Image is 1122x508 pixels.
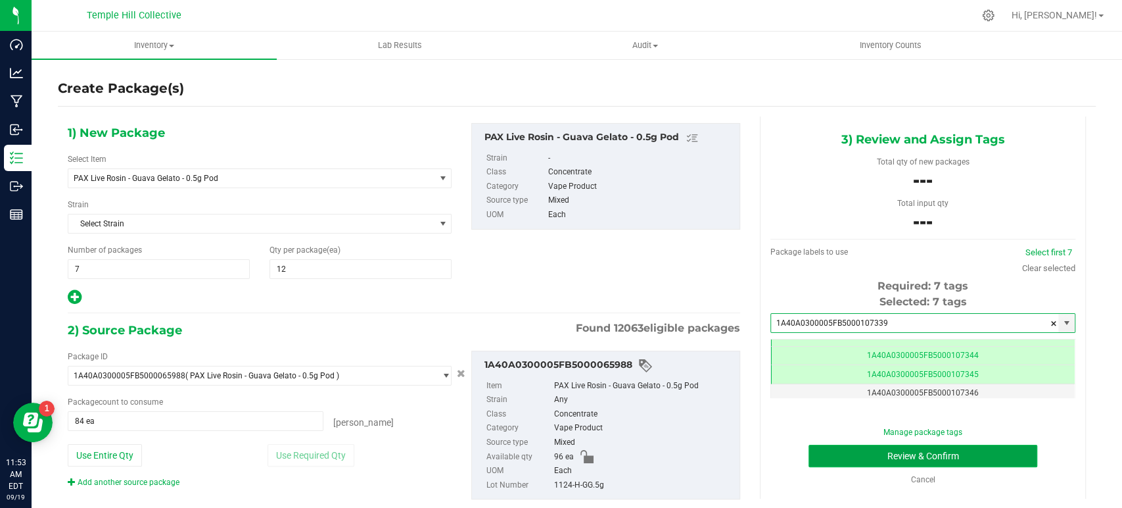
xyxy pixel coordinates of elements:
[910,475,935,484] a: Cancel
[548,180,733,194] div: Vape Product
[486,208,546,222] label: UOM
[10,180,23,193] inline-svg: Outbound
[10,66,23,80] inline-svg: Analytics
[68,245,142,255] span: Number of packages
[10,95,23,108] inline-svg: Manufacturing
[554,478,733,493] div: 1124-H-GG.5g
[867,351,979,360] span: 1A40A0300005FB5000107344
[99,397,119,407] span: count
[486,193,546,208] label: Source type
[484,358,733,374] div: 1A40A0300005FB5000065988
[1022,263,1075,273] a: Clear selected
[548,193,733,208] div: Mixed
[327,245,340,255] span: (ea)
[10,151,23,165] inline-svg: Inventory
[614,322,643,334] span: 12063
[554,421,733,436] div: Vape Product
[867,388,979,397] span: 1A40A0300005FB5000107346
[68,444,142,467] button: Use Entire Qty
[68,123,165,143] span: 1) New Package
[548,165,733,180] div: Concentrate
[1058,314,1075,332] span: select
[554,407,733,422] div: Concentrate
[486,151,546,166] label: Strain
[1012,10,1097,20] span: Hi, [PERSON_NAME]!
[68,260,249,278] input: 7
[554,379,733,394] div: PAX Live Rosin - Guava Gelato - 0.5g Pod
[883,428,962,437] a: Manage package tags
[913,170,933,191] span: ---
[10,123,23,136] inline-svg: Inbound
[68,295,82,305] span: Add new output
[68,320,182,340] span: 2) Source Package
[980,9,996,22] div: Manage settings
[434,169,451,188] span: select
[548,151,733,166] div: -
[879,295,966,308] span: Selected: 7 tags
[6,457,26,492] p: 11:53 AM EDT
[554,464,733,478] div: Each
[486,165,546,180] label: Class
[268,444,354,467] button: Use Required Qty
[486,450,551,465] label: Available qty
[484,130,733,146] div: PAX Live Rosin - Guava Gelato - 0.5g Pod
[32,32,277,59] a: Inventory
[10,208,23,221] inline-svg: Reports
[6,492,26,502] p: 09/19
[87,10,181,21] span: Temple Hill Collective
[333,417,394,428] span: [PERSON_NAME]
[867,370,979,379] span: 1A40A0300005FB5000107345
[876,157,969,166] span: Total qty of new packages
[13,403,53,442] iframe: Resource center
[68,397,163,407] span: Package to consume
[554,393,733,407] div: Any
[68,199,89,211] label: Strain
[523,32,768,59] a: Audit
[39,401,55,417] iframe: Resource center unread badge
[771,314,1058,332] input: Starting tag number
[68,153,106,165] label: Select Item
[185,371,339,380] span: ( PAX Live Rosin - Guava Gelato - 0.5g Pod )
[10,38,23,51] inline-svg: Dashboard
[32,39,277,51] span: Inventory
[523,39,767,51] span: Audit
[486,180,546,194] label: Category
[770,247,848,257] span: Package labels to use
[486,478,551,493] label: Lot Number
[68,478,179,487] a: Add another source package
[360,39,439,51] span: Lab Results
[897,199,948,208] span: Total input qty
[1025,247,1072,257] a: Select first 7
[58,79,184,98] h4: Create Package(s)
[1050,314,1058,334] span: clear
[434,215,451,233] span: select
[576,320,740,336] span: Found eligible packages
[877,280,968,292] span: Required: 7 tags
[486,407,551,422] label: Class
[74,174,415,183] span: PAX Live Rosin - Guava Gelato - 0.5g Pod
[486,436,551,450] label: Source type
[486,421,551,436] label: Category
[68,352,108,361] span: Package ID
[453,365,469,384] button: Cancel button
[74,371,185,380] span: 1A40A0300005FB5000065988
[486,393,551,407] label: Strain
[269,245,340,255] span: Qty per package
[768,32,1013,59] a: Inventory Counts
[841,130,1004,149] span: 3) Review and Assign Tags
[486,379,551,394] label: Item
[554,436,733,450] div: Mixed
[554,450,574,465] span: 96 ea
[486,464,551,478] label: UOM
[270,260,451,278] input: 12
[913,211,933,232] span: ---
[548,208,733,222] div: Each
[841,39,939,51] span: Inventory Counts
[68,412,323,430] input: 84 ea
[808,445,1037,467] button: Review & Confirm
[277,32,522,59] a: Lab Results
[434,367,451,385] span: select
[68,215,434,233] span: Select Strain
